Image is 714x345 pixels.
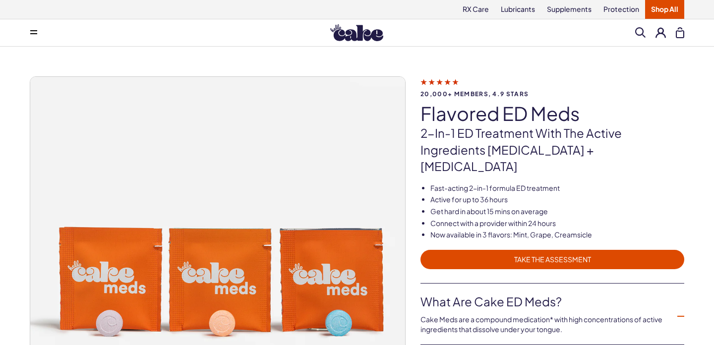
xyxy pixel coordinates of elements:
span: TAKE THE ASSESSMENT [426,254,678,265]
span: 20,000+ members, 4.9 stars [420,91,684,97]
li: Connect with a provider within 24 hours [430,219,684,229]
div: Cake Meds are a compound medication* with high concentrations of active ingredients that dissolve... [420,310,668,334]
li: Fast-acting 2-in-1 formula ED treatment [430,183,684,193]
p: 2-in-1 ED treatment with the active ingredients [MEDICAL_DATA] + [MEDICAL_DATA] [420,125,684,175]
a: What are Cake ED Meds? [420,293,668,310]
a: TAKE THE ASSESSMENT [420,250,684,269]
li: Active for up to 36 hours [430,195,684,205]
li: Now available in 3 flavors: Mint, Grape, Creamsicle [430,230,684,240]
h1: Flavored ED Meds [420,103,684,124]
img: Hello Cake [330,24,383,41]
li: Get hard in about 15 mins on average [430,207,684,217]
a: 20,000+ members, 4.9 stars [420,77,684,97]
